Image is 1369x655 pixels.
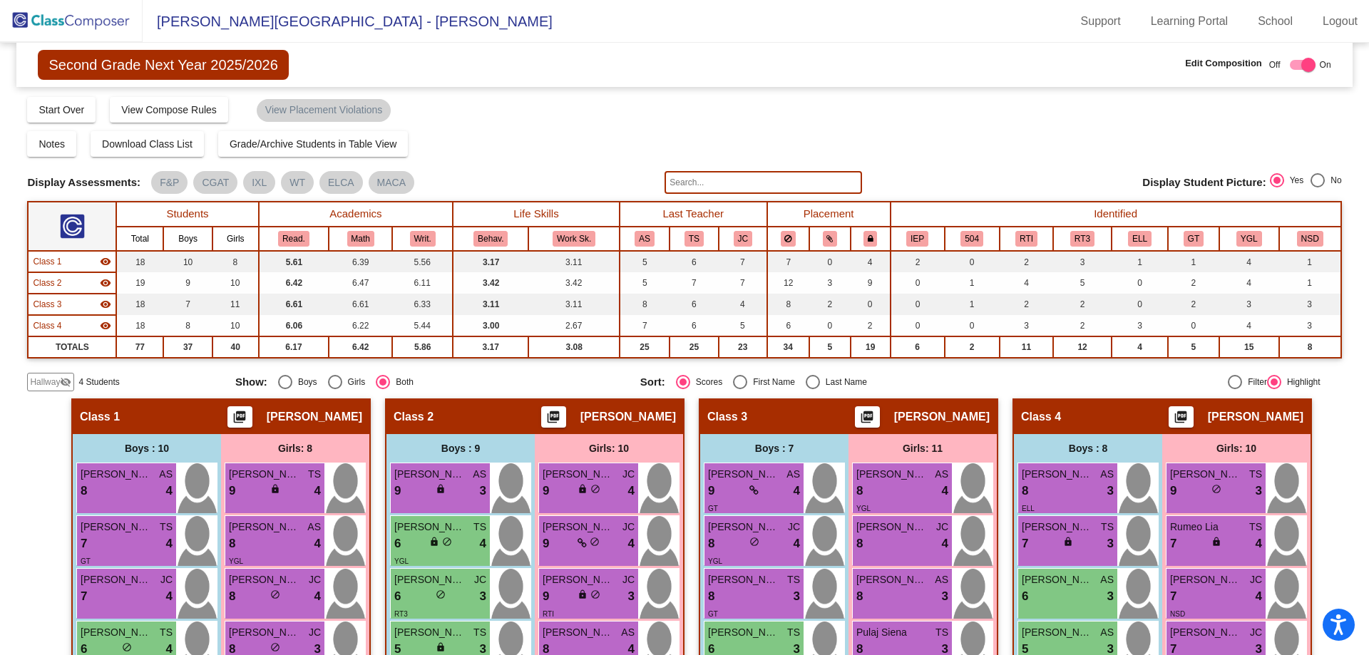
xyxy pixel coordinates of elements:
[1170,520,1241,535] span: Rumeo Lia
[212,294,259,315] td: 11
[319,171,363,194] mat-chip: ELCA
[851,227,891,251] th: Keep with teacher
[620,315,670,336] td: 7
[1279,272,1341,294] td: 1
[1112,272,1169,294] td: 0
[212,227,259,251] th: Girls
[620,272,670,294] td: 5
[1236,231,1262,247] button: YGL
[229,482,235,500] span: 9
[27,131,76,157] button: Notes
[670,294,719,315] td: 6
[33,255,61,268] span: Class 1
[543,520,614,535] span: [PERSON_NAME]
[81,535,87,553] span: 7
[278,231,309,247] button: Read.
[945,227,1000,251] th: 504 Plan
[116,272,163,294] td: 19
[936,520,948,535] span: JC
[342,376,366,388] div: Girls
[700,434,848,463] div: Boys : 7
[719,227,767,251] th: Jessica Cagno
[1100,467,1114,482] span: AS
[891,251,945,272] td: 2
[259,251,329,272] td: 5.61
[767,251,809,272] td: 7
[218,131,409,157] button: Grade/Archive Students in Table View
[1112,315,1169,336] td: 3
[1184,231,1204,247] button: GT
[851,336,891,358] td: 19
[1021,410,1061,424] span: Class 4
[81,482,87,500] span: 8
[91,131,204,157] button: Download Class List
[891,272,945,294] td: 0
[1022,520,1093,535] span: [PERSON_NAME]
[528,336,619,358] td: 3.08
[347,231,374,247] button: Math
[528,294,619,315] td: 3.11
[622,520,635,535] span: JC
[229,535,235,553] span: 8
[935,467,948,482] span: AS
[541,406,566,428] button: Print Students Details
[39,104,84,115] span: Start Over
[1168,294,1219,315] td: 2
[292,376,317,388] div: Boys
[945,272,1000,294] td: 1
[1168,315,1219,336] td: 0
[1279,336,1341,358] td: 8
[1219,294,1279,315] td: 3
[329,336,392,358] td: 6.42
[620,251,670,272] td: 5
[212,336,259,358] td: 40
[212,315,259,336] td: 10
[1014,434,1162,463] div: Boys : 8
[856,520,928,535] span: [PERSON_NAME]
[1112,227,1169,251] th: English Language Learner
[453,272,528,294] td: 3.42
[453,315,528,336] td: 3.00
[809,272,851,294] td: 3
[166,535,173,553] span: 4
[620,227,670,251] th: Angelique Sheehan
[163,336,212,358] td: 37
[809,251,851,272] td: 0
[1168,272,1219,294] td: 2
[314,535,321,553] span: 4
[708,505,718,512] span: GT
[394,467,466,482] span: [PERSON_NAME]
[1246,10,1304,33] a: School
[257,99,391,122] mat-chip: View Placement Violations
[28,315,116,336] td: Patricia Leister - No Class Name
[38,50,288,80] span: Second Grade Next Year 2025/2026
[1211,484,1221,494] span: do_not_disturb_alt
[851,294,891,315] td: 0
[1022,482,1028,500] span: 8
[473,467,486,482] span: AS
[809,227,851,251] th: Keep with students
[243,171,275,194] mat-chip: IXL
[1000,272,1054,294] td: 4
[1128,231,1152,247] button: ELL
[1015,231,1037,247] button: RTI
[100,277,111,289] mat-icon: visibility
[73,434,221,463] div: Boys : 10
[1249,467,1262,482] span: TS
[628,535,635,553] span: 4
[786,467,800,482] span: AS
[1000,294,1054,315] td: 2
[1162,434,1311,463] div: Girls: 10
[390,376,414,388] div: Both
[453,336,528,358] td: 3.17
[160,520,173,535] span: TS
[163,315,212,336] td: 8
[166,482,173,500] span: 4
[1281,376,1321,388] div: Highlight
[670,336,719,358] td: 25
[212,251,259,272] td: 8
[856,467,928,482] span: [PERSON_NAME]
[386,434,535,463] div: Boys : 9
[891,294,945,315] td: 0
[81,467,152,482] span: [PERSON_NAME]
